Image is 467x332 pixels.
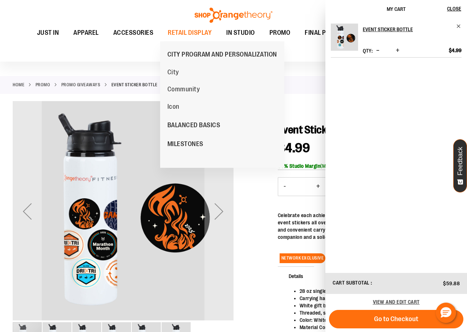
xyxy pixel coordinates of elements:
ul: RETAIL DISPLAY [160,41,284,168]
a: Event Sticker Bottle [363,24,462,35]
span: Feedback [457,147,464,175]
strong: Event Sticker Bottle [111,82,158,88]
span: FINAL PUSH SALE [305,25,354,41]
a: RETAIL DISPLAY [161,25,219,41]
button: Increase product quantity [394,47,401,54]
a: FINAL PUSH SALE [297,25,361,41]
a: View and edit cart [373,299,420,305]
button: Decrease product quantity [374,47,381,54]
div: Image of Event Sticker Bottle White [13,101,233,321]
span: Details [278,266,314,285]
div: Next [204,101,233,321]
span: $4.99 [278,141,310,155]
a: PROMO [262,25,298,41]
a: PROMO [36,82,50,88]
a: ACCESSORIES [106,25,161,41]
li: Color: White [300,316,447,324]
button: Go to Checkout [329,310,463,328]
span: CITY PROGRAM AND PERSONALIZATION [167,51,277,60]
span: $59.88 [443,281,460,286]
span: NETWORK EXCLUSIVE [280,253,326,263]
span: Close [447,6,461,12]
label: Qty [363,48,373,54]
a: IN STUDIO [219,25,262,41]
a: CITY PROGRAM AND PERSONALIZATION [160,45,284,64]
span: Icon [167,103,179,112]
span: MILESTONES [167,140,203,149]
li: Carrying handle [300,295,447,302]
a: JUST IN [30,25,66,41]
li: White gift box included [300,302,447,309]
input: Product quantity [291,178,311,195]
a: Home [13,82,24,88]
a: MILESTONES [160,134,211,153]
span: PROMO [269,25,291,41]
li: Material Contents: Aluminum with plastic lid [300,324,447,331]
img: Image of Event Sticker Bottle White [13,100,233,320]
span: JUST IN [37,25,59,41]
button: Decrease product quantity [278,178,291,196]
img: Shop Orangetheory [194,8,273,23]
a: Event Sticker Bottle [331,24,358,55]
div: Previous [13,101,42,321]
li: Product [331,24,462,58]
span: Event Sticker Bottle [278,124,364,136]
li: 28 oz single wall aluminum water bottle [300,287,447,295]
h2: Event Sticker Bottle [363,24,452,35]
span: ACCESSORIES [113,25,154,41]
span: APPAREL [73,25,99,41]
div: Celebrate each achievement and add a decorative personal touch by slapping event stickers all ove... [278,212,454,241]
button: Hello, have a question? Let’s chat. [436,303,456,323]
a: Promo Giveaways [61,82,101,88]
li: Threaded, snap-fit plastic lid [300,309,447,316]
button: Feedback - Show survey [453,139,467,192]
span: Go to Checkout [374,315,418,323]
img: Event Sticker Bottle [331,24,358,51]
b: 64% Studio Margin [278,163,321,169]
span: My Cart [387,6,406,12]
span: Cart Subtotal [333,280,370,286]
span: BALANCED BASICS [167,121,220,130]
span: IN STUDIO [226,25,255,41]
a: Remove item [456,24,462,29]
span: RETAIL DISPLAY [168,25,212,41]
button: Increase product quantity [311,178,325,196]
a: BALANCED BASICS [160,116,228,134]
span: Community [167,86,200,95]
span: $4.99 [449,47,462,54]
a: APPAREL [66,25,106,41]
span: City [167,69,179,78]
